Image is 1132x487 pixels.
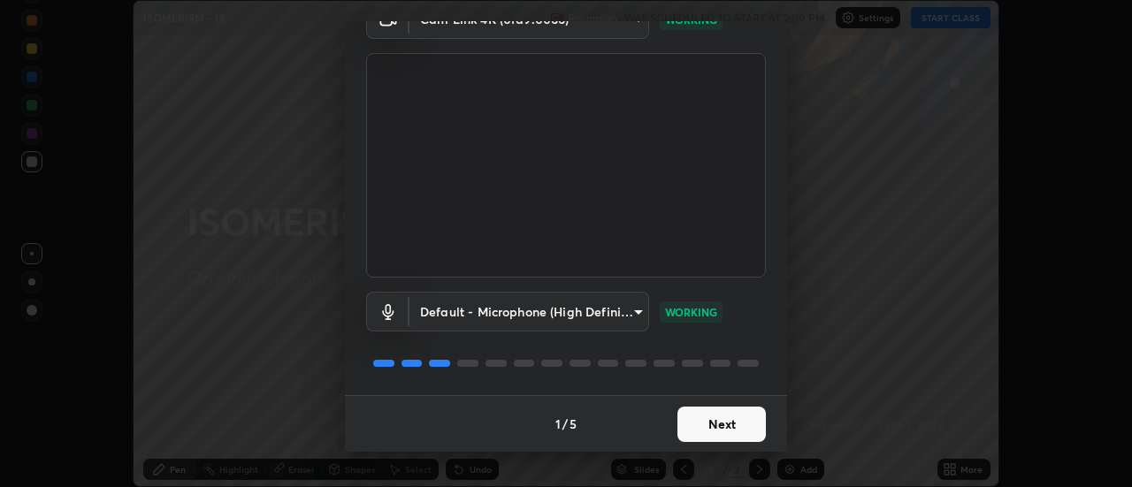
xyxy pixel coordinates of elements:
div: Cam Link 4K (0fd9:0066) [409,292,649,331]
h4: 1 [555,415,561,433]
button: Next [677,407,766,442]
h4: 5 [570,415,577,433]
p: WORKING [665,304,717,320]
h4: / [562,415,568,433]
